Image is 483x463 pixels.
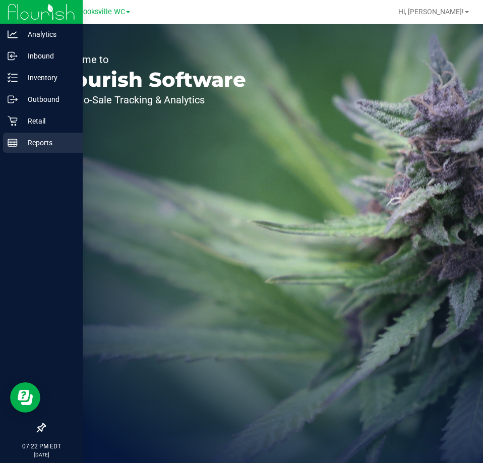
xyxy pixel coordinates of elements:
[54,54,246,65] p: Welcome to
[54,70,246,90] p: Flourish Software
[398,8,464,16] span: Hi, [PERSON_NAME]!
[54,95,246,105] p: Seed-to-Sale Tracking & Analytics
[8,116,18,126] inline-svg: Retail
[18,93,78,105] p: Outbound
[8,73,18,83] inline-svg: Inventory
[8,51,18,61] inline-svg: Inbound
[76,8,125,16] span: Brooksville WC
[18,50,78,62] p: Inbound
[8,29,18,39] inline-svg: Analytics
[10,382,40,413] iframe: Resource center
[18,137,78,149] p: Reports
[5,442,78,451] p: 07:22 PM EDT
[8,138,18,148] inline-svg: Reports
[18,72,78,84] p: Inventory
[18,115,78,127] p: Retail
[18,28,78,40] p: Analytics
[8,94,18,104] inline-svg: Outbound
[5,451,78,458] p: [DATE]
